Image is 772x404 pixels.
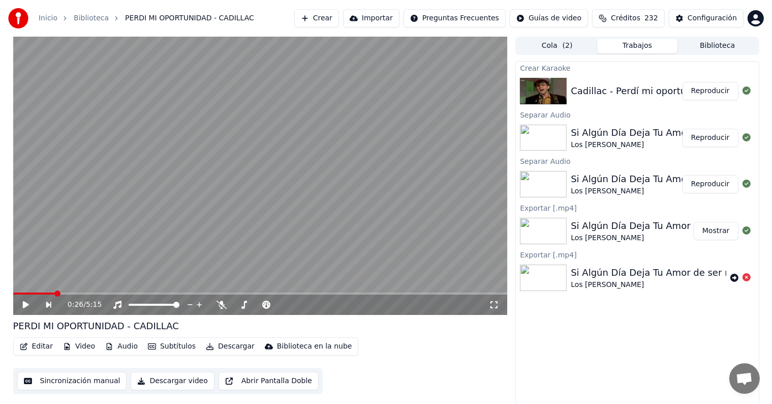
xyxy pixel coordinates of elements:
button: Reproducir [683,175,738,193]
div: Chat abierto [729,363,760,394]
button: Editar [16,339,57,354]
div: Si Algún Día Deja Tu Amor de ser mio [571,219,742,233]
nav: breadcrumb [39,13,254,23]
div: / [68,300,92,310]
span: Créditos [611,13,640,23]
button: Créditos232 [592,9,665,27]
div: Separar Audio [516,108,758,121]
button: Sincronización manual [17,372,127,390]
button: Crear [294,9,339,27]
button: Preguntas Frecuentes [404,9,506,27]
button: Importar [343,9,399,27]
div: Los [PERSON_NAME] [571,186,742,196]
button: Configuración [669,9,744,27]
div: Si Algún Día Deja Tu Amor de ser mio [571,266,742,280]
a: Biblioteca [74,13,109,23]
button: Abrir Pantalla Doble [219,372,319,390]
a: Inicio [39,13,57,23]
button: Descargar [202,339,259,354]
button: Reproducir [683,129,738,147]
button: Audio [101,339,142,354]
button: Reproducir [683,82,738,100]
div: PERDI MI OPORTUNIDAD - CADILLAC [13,319,179,333]
button: Cola [517,39,597,53]
div: Exportar [.mp4] [516,201,758,214]
div: Si Algún Día Deja Tu Amor de ser mio [571,172,742,186]
div: Los [PERSON_NAME] [571,233,742,243]
span: 0:26 [68,300,83,310]
button: Guías de video [510,9,588,27]
span: PERDI MI OPORTUNIDAD - CADILLAC [125,13,254,23]
div: Crear Karaoke [516,62,758,74]
img: youka [8,8,28,28]
div: Separar Audio [516,155,758,167]
span: 232 [644,13,658,23]
button: Mostrar [694,222,738,240]
button: Subtítulos [144,339,200,354]
button: Video [59,339,99,354]
span: 5:15 [86,300,102,310]
div: Si Algún Día Deja Tu Amor de ser mio [571,126,742,140]
div: Biblioteca en la nube [277,341,352,352]
div: Los [PERSON_NAME] [571,280,742,290]
button: Biblioteca [677,39,758,53]
span: ( 2 ) [563,41,573,51]
div: Configuración [688,13,737,23]
div: Cadillac - Perdí mi oportunidad [571,84,712,98]
div: Los [PERSON_NAME] [571,140,742,150]
button: Descargar video [131,372,214,390]
button: Trabajos [597,39,677,53]
div: Exportar [.mp4] [516,248,758,261]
